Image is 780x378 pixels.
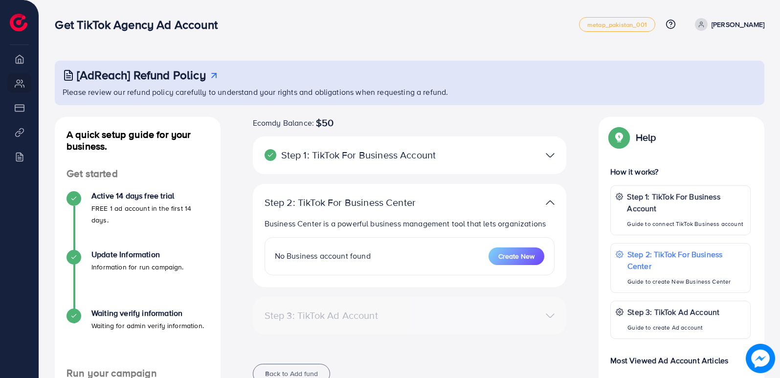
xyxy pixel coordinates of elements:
p: Step 1: TikTok For Business Account [265,149,453,161]
p: FREE 1 ad account in the first 14 days. [91,202,209,226]
h3: [AdReach] Refund Policy [77,68,206,82]
h3: Get TikTok Agency Ad Account [55,18,225,32]
p: Business Center is a powerful business management tool that lets organizations [265,218,555,229]
a: [PERSON_NAME] [691,18,764,31]
span: No Business account found [275,250,371,261]
p: Please review our refund policy carefully to understand your rights and obligations when requesti... [63,86,758,98]
p: How it works? [610,166,751,178]
p: Guide to connect TikTok Business account [627,218,745,230]
p: Guide to create New Business Center [627,276,745,288]
p: Step 1: TikTok For Business Account [627,191,745,214]
p: [PERSON_NAME] [712,19,764,30]
h4: Get started [55,168,221,180]
img: image [746,344,775,373]
h4: Active 14 days free trial [91,191,209,200]
h4: Update Information [91,250,184,259]
img: Popup guide [610,129,628,146]
p: Step 3: TikTok Ad Account [627,306,719,318]
img: TikTok partner [546,148,555,162]
button: Create New [489,247,544,265]
span: Create New [498,251,535,261]
span: $50 [316,117,334,129]
span: metap_pakistan_001 [587,22,647,28]
p: Step 2: TikTok For Business Center [627,248,745,272]
img: logo [10,14,27,31]
li: Waiting verify information [55,309,221,367]
li: Active 14 days free trial [55,191,221,250]
p: Help [636,132,656,143]
p: Step 2: TikTok For Business Center [265,197,453,208]
a: metap_pakistan_001 [579,17,655,32]
img: TikTok partner [546,196,555,210]
p: Guide to create Ad account [627,322,719,334]
p: Waiting for admin verify information. [91,320,204,332]
p: Information for run campaign. [91,261,184,273]
h4: A quick setup guide for your business. [55,129,221,152]
span: Ecomdy Balance: [253,117,314,129]
h4: Waiting verify information [91,309,204,318]
li: Update Information [55,250,221,309]
p: Most Viewed Ad Account Articles [610,347,751,366]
